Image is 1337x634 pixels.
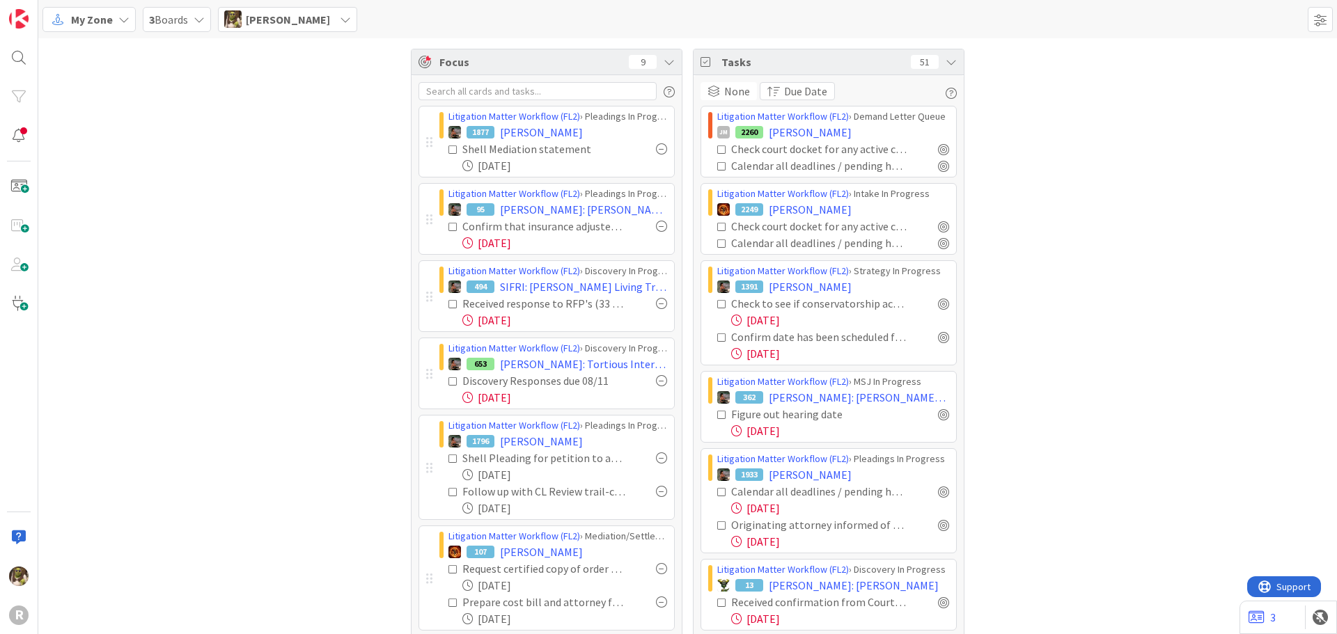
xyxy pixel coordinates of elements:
div: Calendar all deadlines / pending hearings / etc. Update "Next Deadline" field on this card [731,157,907,174]
span: [PERSON_NAME] [769,278,852,295]
img: MW [717,468,730,481]
img: MW [448,126,461,138]
div: [DATE] [731,610,949,627]
a: Litigation Matter Workflow (FL2) [717,264,849,277]
div: [DATE] [462,577,667,594]
div: [DATE] [731,533,949,550]
div: [DATE] [731,500,949,516]
div: 51 [911,55,939,69]
img: MW [448,435,461,447]
div: › Intake In Progress [717,187,949,201]
div: Originating attorney informed of client documents [731,516,907,533]
div: Calendar all deadlines / pending hearings / etc. Update "Next Deadline" field on this card [731,235,907,251]
a: Litigation Matter Workflow (FL2) [717,375,849,388]
span: [PERSON_NAME] [769,201,852,218]
div: Check to see if conservatorship accounting has been filed (checked 7/30) [731,295,907,312]
div: [DATE] [462,466,667,483]
div: R [9,605,29,625]
img: MW [717,391,730,404]
span: [PERSON_NAME] [769,124,852,141]
span: Focus [439,54,618,70]
div: 2260 [735,126,763,138]
span: [PERSON_NAME]: [PERSON_NAME] [769,577,939,594]
a: Litigation Matter Workflow (FL2) [717,187,849,200]
div: › Discovery In Progress [448,341,667,356]
img: TR [448,546,461,558]
div: 2249 [735,203,763,216]
span: My Zone [71,11,113,28]
span: SIFRI: [PERSON_NAME] Living Trust [500,278,667,295]
img: TR [717,203,730,216]
div: [DATE] [731,345,949,362]
span: [PERSON_NAME] [500,544,583,560]
a: 3 [1249,609,1276,626]
img: DG [9,566,29,586]
div: Received confirmation from Court Reporter [731,594,907,610]
b: 3 [149,13,155,26]
div: 1877 [467,126,494,138]
div: › Demand Letter Queue [717,109,949,124]
div: Confirm date has been scheduled for call with client [731,328,907,345]
a: Litigation Matter Workflow (FL2) [717,452,849,465]
div: 107 [467,546,494,558]
div: Figure out hearing date [731,406,884,422]
div: Calendar all deadlines / pending hearings / etc. Update "Next Deadline" field on this card [731,483,907,500]
img: MW [448,280,461,293]
span: [PERSON_NAME]: [PERSON_NAME] [500,201,667,218]
div: › MSJ In Progress [717,374,949,389]
div: [DATE] [731,422,949,439]
div: Check court docket for any active cases: Pull all existing documents and put in case pleading fol... [731,141,907,157]
img: MW [717,280,730,293]
input: Search all cards and tasks... [419,82,657,100]
div: Prepare cost bill and attorney fee petition for the contract case pursuant to ORCP 68 - Deadline ... [462,594,625,610]
div: › Pleadings In Progress [717,452,949,466]
a: Litigation Matter Workflow (FL2) [717,110,849,122]
div: [DATE] [462,312,667,328]
div: Discovery Responses due 08/11 [462,372,625,389]
div: › Discovery In Progress [448,264,667,278]
span: [PERSON_NAME] [246,11,330,28]
div: › Mediation/Settlement in Progress [448,529,667,544]
div: Follow up with CL Review trail-cam footage for evidence of harassment [462,483,625,500]
div: [DATE] [462,389,667,406]
img: MW [448,358,461,370]
span: [PERSON_NAME] [769,466,852,483]
img: DG [224,10,242,28]
a: Litigation Matter Workflow (FL2) [448,530,580,542]
span: Boards [149,11,188,28]
div: › Strategy In Progress [717,264,949,278]
div: [DATE] [462,610,667,627]
button: Due Date [760,82,835,100]
div: 13 [735,579,763,592]
div: 653 [467,358,494,370]
div: 494 [467,280,494,293]
div: Check court docket for any active cases: Pull all existing documents and put in case pleading fol... [731,218,907,235]
img: Visit kanbanzone.com [9,9,29,29]
div: Request certified copy of order and settlement agreement (see 8/10 email) [462,560,625,577]
div: › Discovery In Progress [717,562,949,577]
a: Litigation Matter Workflow (FL2) [448,342,580,354]
div: [DATE] [731,312,949,328]
a: Litigation Matter Workflow (FL2) [448,264,580,277]
span: [PERSON_NAME] [500,433,583,450]
a: Litigation Matter Workflow (FL2) [717,563,849,576]
div: 1796 [467,435,494,447]
span: Due Date [784,83,827,100]
img: NC [717,579,730,592]
span: Tasks [721,54,904,70]
div: Shell Mediation statement [462,141,620,157]
div: Shell Pleading for petition to approve of distribution - created by paralegal [462,450,625,466]
div: [DATE] [462,500,667,516]
span: [PERSON_NAME] [500,124,583,141]
div: 95 [467,203,494,216]
div: JM [717,126,730,138]
div: Confirm that insurance adjuster has settlement offer [462,218,625,235]
a: Litigation Matter Workflow (FL2) [448,187,580,200]
span: Support [29,2,63,19]
div: 362 [735,391,763,404]
img: MW [448,203,461,216]
span: None [724,83,750,100]
div: 1933 [735,468,763,481]
div: › Pleadings In Progress [448,109,667,124]
div: › Pleadings In Progress [448,187,667,201]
